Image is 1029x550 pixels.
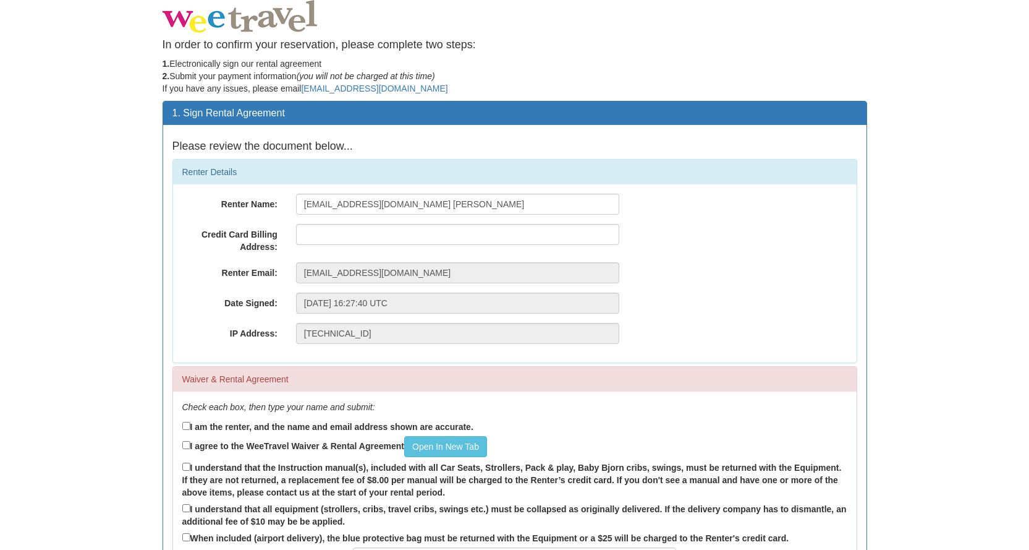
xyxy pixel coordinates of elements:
[173,262,287,279] label: Renter Email:
[297,71,435,81] em: (you will not be charged at this time)
[182,441,190,449] input: I agree to the WeeTravel Waiver & Rental AgreementOpen In New Tab
[163,39,867,51] h4: In order to confirm your reservation, please complete two steps:
[173,293,287,309] label: Date Signed:
[301,84,447,93] a: [EMAIL_ADDRESS][DOMAIN_NAME]
[173,194,287,210] label: Renter Name:
[182,419,473,433] label: I am the renter, and the name and email address shown are accurate.
[173,323,287,340] label: IP Address:
[182,460,847,499] label: I understand that the Instruction manual(s), included with all Car Seats, Strollers, Pack & play,...
[173,367,857,392] div: Waiver & Rental Agreement
[172,140,857,153] h4: Please review the document below...
[404,436,487,457] a: Open In New Tab
[182,463,190,471] input: I understand that the Instruction manual(s), included with all Car Seats, Strollers, Pack & play,...
[182,402,375,412] em: Check each box, then type your name and submit:
[182,533,190,541] input: When included (airport delivery), the blue protective bag must be returned with the Equipment or ...
[163,58,867,95] p: Electronically sign our rental agreement Submit your payment information If you have any issues, ...
[182,436,487,457] label: I agree to the WeeTravel Waiver & Rental Agreement
[173,160,857,184] div: Renter Details
[172,108,857,119] h3: 1. Sign Rental Agreement
[173,224,287,253] label: Credit Card Billing Address:
[182,504,190,512] input: I understand that all equipment (strollers, cribs, travel cribs, swings etc.) must be collapsed a...
[163,71,170,81] strong: 2.
[163,59,170,69] strong: 1.
[182,422,190,430] input: I am the renter, and the name and email address shown are accurate.
[182,531,789,544] label: When included (airport delivery), the blue protective bag must be returned with the Equipment or ...
[182,502,847,528] label: I understand that all equipment (strollers, cribs, travel cribs, swings etc.) must be collapsed a...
